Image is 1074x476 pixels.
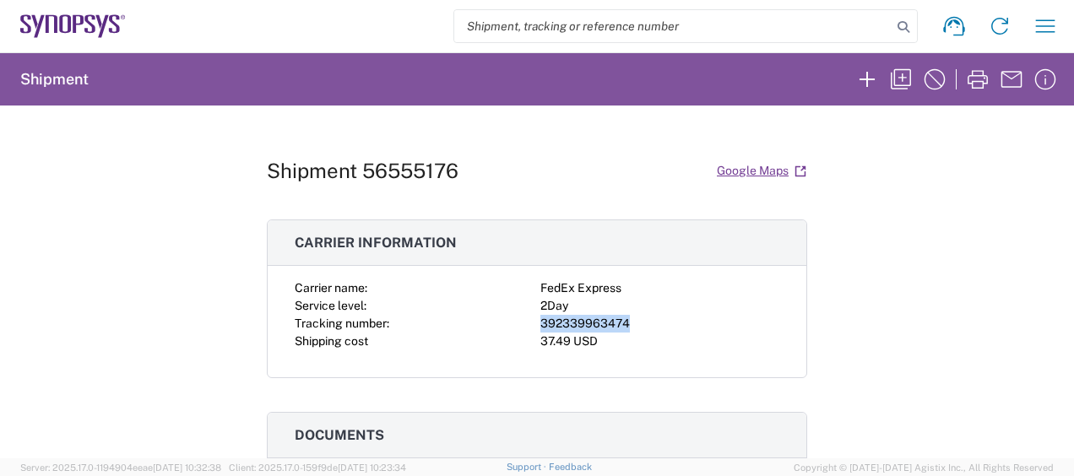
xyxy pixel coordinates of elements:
[794,460,1054,475] span: Copyright © [DATE]-[DATE] Agistix Inc., All Rights Reserved
[267,159,458,183] h1: Shipment 56555176
[295,427,384,443] span: Documents
[295,281,367,295] span: Carrier name:
[540,333,779,350] div: 37.49 USD
[716,156,807,186] a: Google Maps
[229,462,406,473] span: Client: 2025.17.0-159f9de
[540,297,779,315] div: 2Day
[295,299,366,312] span: Service level:
[540,315,779,333] div: 392339963474
[507,462,549,472] a: Support
[295,235,457,251] span: Carrier information
[454,10,892,42] input: Shipment, tracking or reference number
[338,462,406,473] span: [DATE] 10:23:34
[153,462,221,473] span: [DATE] 10:32:38
[295,316,389,330] span: Tracking number:
[295,334,368,348] span: Shipping cost
[20,462,221,473] span: Server: 2025.17.0-1194904eeae
[20,69,89,89] h2: Shipment
[549,462,592,472] a: Feedback
[540,279,779,297] div: FedEx Express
